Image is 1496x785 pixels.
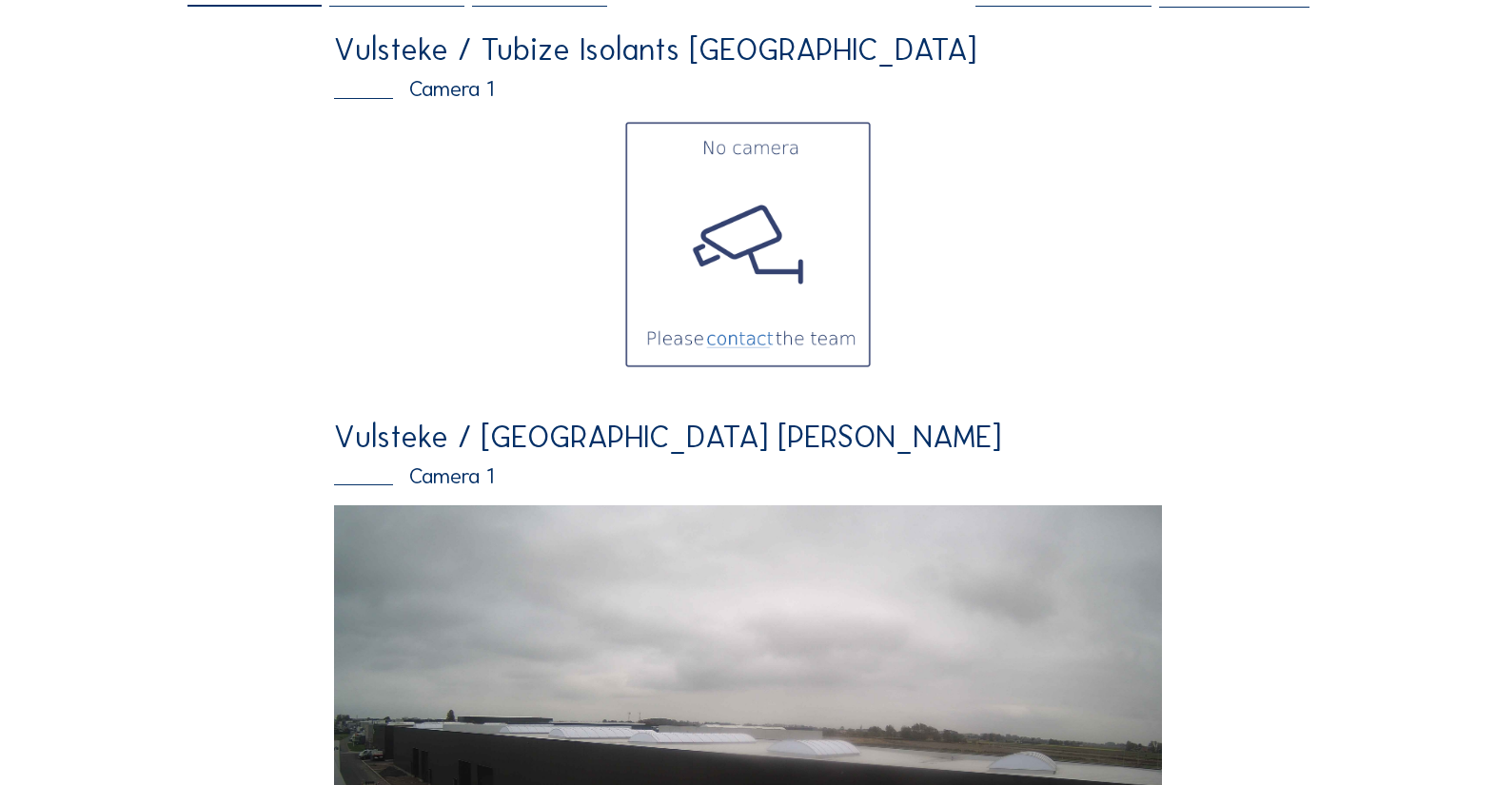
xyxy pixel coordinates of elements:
img: no-image [622,119,874,370]
div: Vulsteke / Tubize Isolants [GEOGRAPHIC_DATA] [334,34,1161,65]
div: Vulsteke / [GEOGRAPHIC_DATA] [PERSON_NAME] [334,422,1161,452]
div: Camera 1 [334,466,1161,488]
div: Camera 1 [334,79,1161,101]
